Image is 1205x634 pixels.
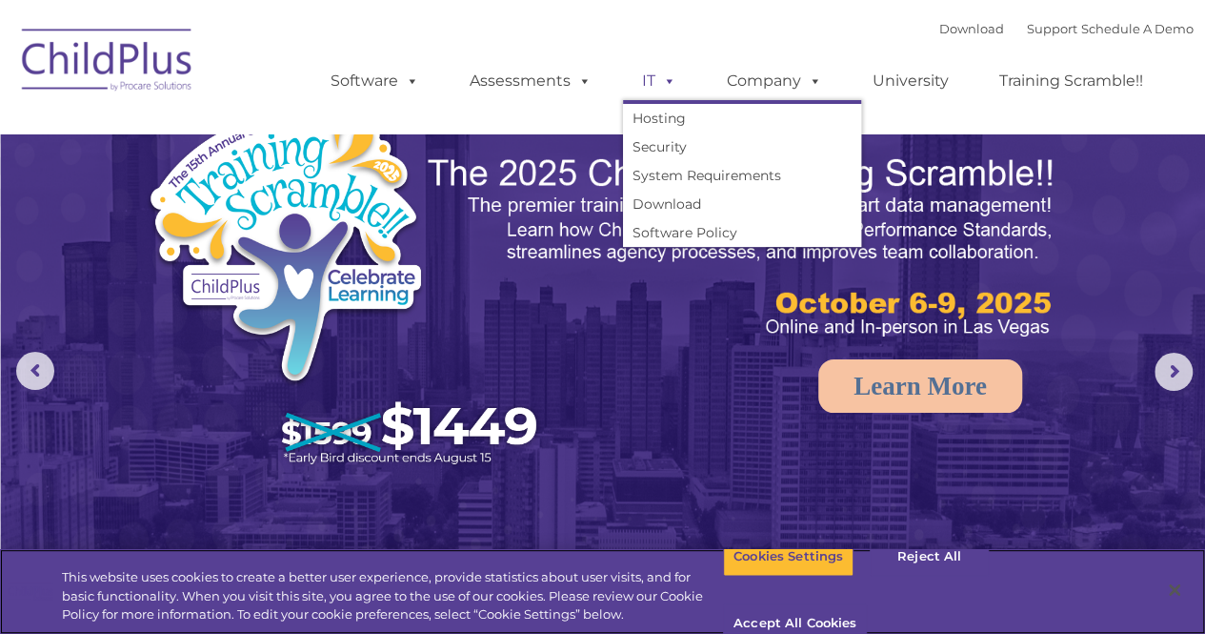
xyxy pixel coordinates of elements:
a: University [854,62,968,100]
a: Download [623,190,861,218]
a: Hosting [623,104,861,133]
a: Support [1027,21,1077,36]
span: Phone number [265,204,346,218]
a: Download [939,21,1004,36]
a: Training Scramble!! [980,62,1162,100]
font: | [939,21,1194,36]
button: Reject All [870,537,989,577]
span: Last name [265,126,323,140]
img: ChildPlus by Procare Solutions [12,15,203,111]
a: Assessments [451,62,611,100]
button: Close [1154,569,1195,611]
a: IT [623,62,695,100]
a: Company [708,62,841,100]
div: This website uses cookies to create a better user experience, provide statistics about user visit... [62,568,723,624]
a: Learn More [818,359,1022,413]
a: Schedule A Demo [1081,21,1194,36]
a: Software Policy [623,218,861,247]
a: Software [311,62,438,100]
a: Security [623,133,861,161]
button: Cookies Settings [723,537,854,577]
a: System Requirements [623,161,861,190]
